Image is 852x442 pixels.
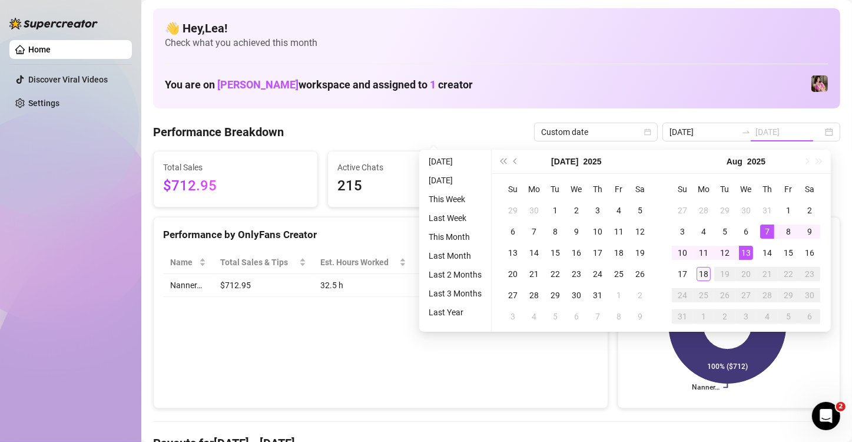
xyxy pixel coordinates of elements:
div: 6 [506,225,520,239]
td: 2025-07-07 [523,221,545,242]
td: 2025-07-28 [523,285,545,306]
div: 7 [591,309,605,324]
h4: 👋 Hey, Lea ! [165,20,828,37]
a: Settings [28,98,59,108]
th: Mo [523,179,545,200]
td: 2025-09-01 [693,306,714,327]
div: 25 [697,288,711,302]
th: Sa [629,179,651,200]
div: 24 [675,288,689,302]
td: 2025-07-23 [566,263,587,285]
th: Su [672,179,693,200]
div: 8 [548,225,562,239]
button: Choose a year [747,150,765,173]
div: 7 [527,225,541,239]
td: 2025-07-13 [502,242,523,263]
td: 2025-08-19 [714,263,735,285]
td: 2025-08-12 [714,242,735,263]
td: 2025-08-25 [693,285,714,306]
div: 31 [675,309,689,324]
div: 9 [569,225,584,239]
div: Est. Hours Worked [320,256,397,269]
td: $21.94 [413,274,489,297]
div: 29 [506,203,520,217]
div: 1 [697,309,711,324]
div: 1 [781,203,795,217]
td: 2025-08-11 [693,242,714,263]
h1: You are on workspace and assigned to creator [165,78,473,91]
td: 2025-07-10 [587,221,608,242]
div: 22 [548,267,562,281]
td: 2025-08-07 [587,306,608,327]
div: 4 [527,309,541,324]
td: 2025-07-21 [523,263,545,285]
div: 26 [718,288,732,302]
span: $712.95 [163,175,308,197]
div: 1 [548,203,562,217]
div: 8 [612,309,626,324]
button: Choose a month [551,150,578,173]
td: 2025-08-02 [799,200,820,221]
div: 4 [760,309,774,324]
span: Total Sales & Tips [220,256,296,269]
td: 2025-06-30 [523,200,545,221]
span: Active Chats [337,161,482,174]
div: 10 [591,225,605,239]
td: Nanner… [163,274,213,297]
div: 18 [612,246,626,260]
td: 2025-08-08 [778,221,799,242]
div: 30 [527,203,541,217]
div: 21 [527,267,541,281]
td: 2025-08-14 [757,242,778,263]
a: Home [28,45,51,54]
th: Sa [799,179,820,200]
td: 2025-07-02 [566,200,587,221]
td: 2025-08-29 [778,285,799,306]
td: 2025-08-01 [608,285,629,306]
div: 14 [527,246,541,260]
td: 2025-07-29 [545,285,566,306]
span: Check what you achieved this month [165,37,828,50]
td: 2025-07-01 [545,200,566,221]
div: 19 [718,267,732,281]
td: 2025-08-18 [693,263,714,285]
th: Tu [545,179,566,200]
text: Nanner… [692,384,720,392]
div: 22 [781,267,795,281]
button: Last year (Control + left) [496,150,509,173]
li: Last 2 Months [424,268,486,282]
td: 2025-07-19 [629,242,651,263]
td: 2025-08-06 [735,221,757,242]
td: 2025-08-05 [545,306,566,327]
div: 6 [739,225,753,239]
td: 2025-09-04 [757,306,778,327]
td: 2025-08-03 [502,306,523,327]
td: 2025-07-12 [629,221,651,242]
td: 2025-07-28 [693,200,714,221]
div: 15 [781,246,795,260]
img: logo-BBDzfeDw.svg [9,18,98,29]
div: 29 [781,288,795,302]
span: calendar [644,128,651,136]
span: Custom date [541,123,651,141]
td: 2025-08-21 [757,263,778,285]
td: 2025-07-20 [502,263,523,285]
td: 2025-07-27 [672,200,693,221]
td: 2025-07-14 [523,242,545,263]
div: 23 [569,267,584,281]
div: 9 [633,309,647,324]
td: 2025-09-02 [714,306,735,327]
input: End date [755,126,823,138]
div: 13 [739,246,753,260]
a: Discover Viral Videos [28,75,108,84]
td: 2025-07-16 [566,242,587,263]
div: 3 [739,309,753,324]
button: Previous month (PageUp) [509,150,522,173]
td: 2025-07-15 [545,242,566,263]
td: 2025-06-29 [502,200,523,221]
td: 2025-08-26 [714,285,735,306]
td: 2025-09-03 [735,306,757,327]
td: 2025-08-04 [693,221,714,242]
span: swap-right [741,127,751,137]
div: 11 [612,225,626,239]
